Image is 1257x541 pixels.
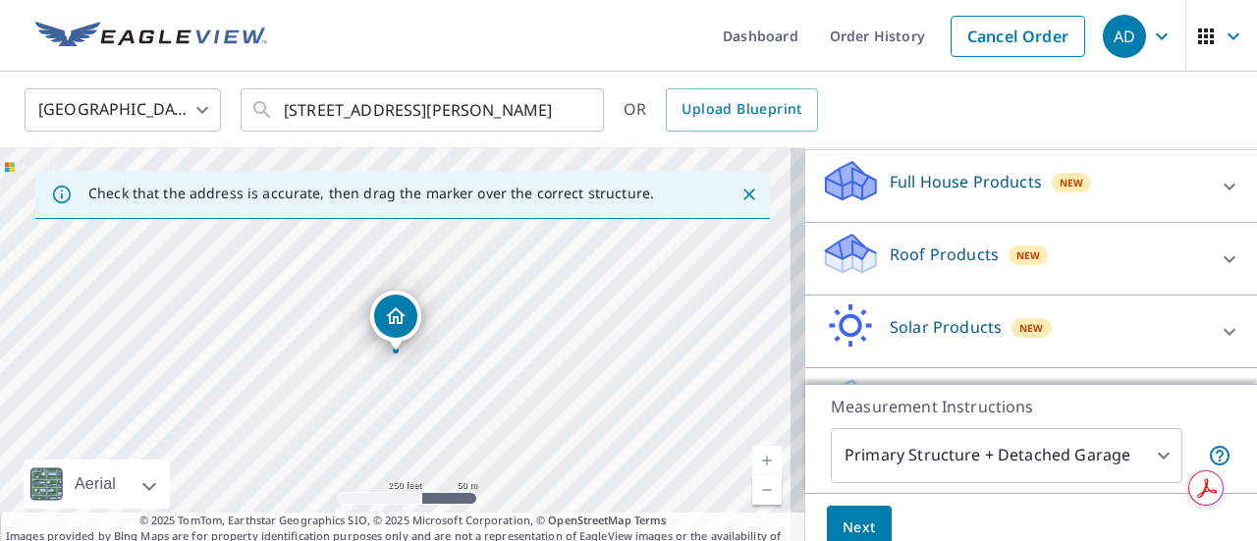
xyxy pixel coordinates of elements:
span: New [1060,175,1084,190]
p: Full House Products [890,170,1042,193]
div: Full House ProductsNew [821,158,1241,214]
img: EV Logo [35,22,267,51]
p: Measurement Instructions [831,395,1231,418]
span: Your report will include the primary structure and a detached garage if one exists. [1208,444,1231,467]
a: Cancel Order [951,16,1085,57]
a: OpenStreetMap [548,513,630,527]
span: Upload Blueprint [682,97,801,122]
div: Roof ProductsNew [821,231,1241,287]
a: Upload Blueprint [666,88,817,132]
span: Next [843,515,876,540]
a: Current Level 17, Zoom Out [752,475,782,505]
div: AD [1103,15,1146,58]
input: Search by address or latitude-longitude [284,82,564,137]
div: OR [624,88,818,132]
span: © 2025 TomTom, Earthstar Geographics SIO, © 2025 Microsoft Corporation, © [139,513,667,529]
button: Close [737,182,762,207]
div: Primary Structure + Detached Garage [831,428,1182,483]
div: Aerial [69,460,122,509]
div: Walls ProductsNew [821,376,1241,432]
a: Current Level 17, Zoom In [752,446,782,475]
p: Roof Products [890,243,999,266]
div: Aerial [24,460,170,509]
div: [GEOGRAPHIC_DATA] [25,82,221,137]
div: Dropped pin, building 1, Residential property, 5 Baldwin Rd Saddle River, NJ 07458 [370,291,421,352]
span: New [1016,247,1041,263]
a: Terms [634,513,667,527]
p: Check that the address is accurate, then drag the marker over the correct structure. [88,185,654,202]
p: Solar Products [890,315,1002,339]
span: New [1019,320,1044,336]
div: Solar ProductsNew [821,303,1241,359]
